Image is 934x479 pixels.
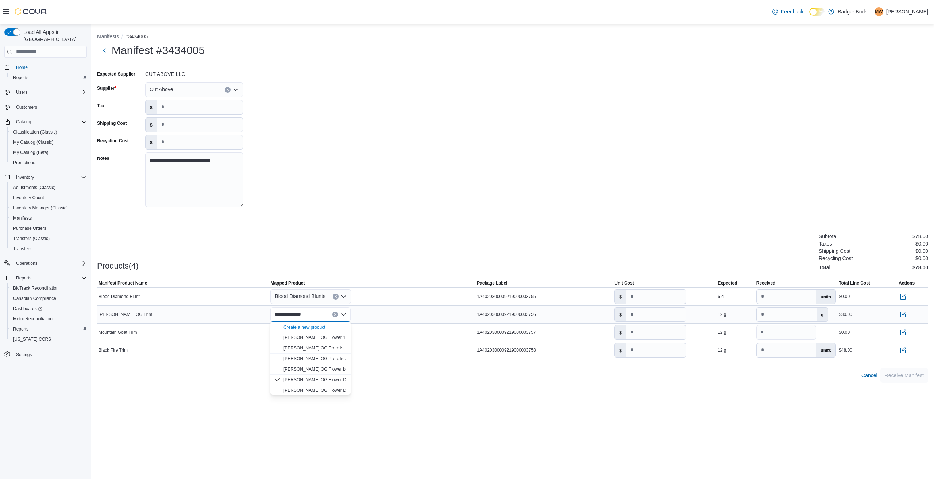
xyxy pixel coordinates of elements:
[7,182,90,193] button: Adjustments (Classic)
[99,347,128,353] span: Black Fire Trim
[146,135,157,149] label: $
[270,364,351,375] button: Rusty OG Flower bulk material
[915,248,928,254] p: $0.00
[614,280,634,286] span: Unit Cost
[13,75,28,81] span: Reports
[97,262,139,270] h3: Products(4)
[13,195,44,201] span: Inventory Count
[10,284,87,293] span: BioTrack Reconciliation
[7,244,90,254] button: Transfers
[13,274,34,282] button: Reports
[756,280,776,286] span: Received
[477,312,536,317] span: 1A4020300009219000003756
[615,343,626,357] label: $
[97,43,112,58] button: Next
[817,308,828,321] label: g
[7,324,90,334] button: Reports
[885,372,924,379] span: Receive Manifest
[819,233,837,239] h6: Subtotal
[870,7,872,16] p: |
[7,127,90,137] button: Classification (Classic)
[7,314,90,324] button: Metrc Reconciliation
[858,368,880,383] button: Cancel
[718,312,726,317] div: 12 g
[270,343,351,354] button: Rusty OG Prerolls .5g
[145,68,243,77] div: CUT ABOVE LLC
[10,284,62,293] a: BioTrack Reconciliation
[13,150,49,155] span: My Catalog (Beta)
[10,294,59,303] a: Canadian Compliance
[875,7,883,16] div: Michelle Westlake
[13,103,40,112] a: Customers
[1,102,90,112] button: Customers
[13,236,50,242] span: Transfers (Classic)
[16,352,32,358] span: Settings
[10,335,54,344] a: [US_STATE] CCRS
[718,329,726,335] div: 12 g
[13,285,59,291] span: BioTrack Reconciliation
[10,138,57,147] a: My Catalog (Classic)
[283,324,325,330] div: Create a new product
[270,375,351,385] button: Rusty OG Flower Deli Style
[7,193,90,203] button: Inventory Count
[718,347,726,353] div: 12 g
[915,255,928,261] p: $0.00
[886,7,928,16] p: [PERSON_NAME]
[10,224,49,233] a: Purchase Orders
[233,87,239,93] button: Open list of options
[10,234,53,243] a: Transfers (Classic)
[10,325,31,333] a: Reports
[13,215,32,221] span: Manifests
[13,336,51,342] span: [US_STATE] CCRS
[340,312,346,317] button: Close list of options
[13,103,87,112] span: Customers
[839,347,852,353] div: $48.00
[13,246,31,252] span: Transfers
[861,372,877,379] span: Cancel
[1,172,90,182] button: Inventory
[13,63,87,72] span: Home
[10,193,87,202] span: Inventory Count
[283,377,362,382] span: [PERSON_NAME] OG Flower Deli Style
[97,120,127,126] label: Shipping Cost
[7,137,90,147] button: My Catalog (Classic)
[615,290,626,304] label: $
[10,244,87,253] span: Transfers
[819,241,832,247] h6: Taxes
[333,294,339,300] button: Clear input
[13,259,87,268] span: Operations
[7,213,90,223] button: Manifests
[1,273,90,283] button: Reports
[13,295,56,301] span: Canadian Compliance
[16,275,31,281] span: Reports
[10,234,87,243] span: Transfers (Classic)
[97,155,109,161] label: Notes
[13,350,35,359] a: Settings
[225,87,231,93] button: Clear input
[10,304,87,313] span: Dashboards
[839,329,850,335] div: $0.00
[477,329,536,335] span: 1A4020300009219000003757
[13,160,35,166] span: Promotions
[7,203,90,213] button: Inventory Manager (Classic)
[7,147,90,158] button: My Catalog (Beta)
[270,354,351,364] button: Rusty OG Prerolls .3g
[10,244,34,253] a: Transfers
[13,63,31,72] a: Home
[1,117,90,127] button: Catalog
[819,255,853,261] h6: Recycling Cost
[13,326,28,332] span: Reports
[99,280,147,286] span: Manifest Product Name
[1,349,90,359] button: Settings
[10,138,87,147] span: My Catalog (Classic)
[912,233,928,239] p: $78.00
[97,103,104,109] label: Tax
[146,100,157,114] label: $
[341,294,347,300] button: Open list of options
[283,367,368,372] span: [PERSON_NAME] OG Flower bulk material
[1,62,90,73] button: Home
[150,85,173,94] span: Cut Above
[816,290,835,304] label: units
[125,34,148,39] button: #3434005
